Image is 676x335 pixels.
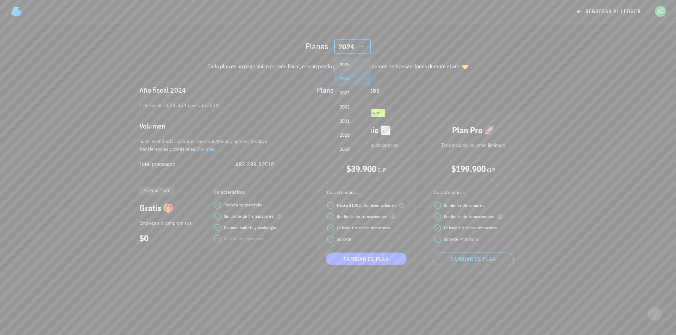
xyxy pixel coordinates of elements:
[323,141,409,149] p: Lo necesario para tu declaración
[340,76,365,82] div: 2024
[340,104,365,110] div: 2022
[433,253,514,265] button: Cambiar de plan
[351,203,375,208] span: 100 millones
[451,163,486,174] span: $199.900
[340,132,365,138] div: 2020
[197,146,214,152] a: Ver más
[224,235,263,242] div: Cálculo de impuestos
[337,202,396,209] span: Hasta $ en volumen
[436,256,511,262] span: Cambiar de plan
[305,41,328,52] h2: Planes
[346,163,376,174] span: $39.900
[134,101,289,115] div: 1 de ene de 2024 al 31 de dic de 2024.
[444,224,497,231] span: Calcula tus cripto-impuestos
[340,62,365,68] div: 2025
[139,219,204,227] p: Empieza sin compromisos
[340,147,365,152] div: 2019
[130,58,547,75] div: Cada plan es un pago único por año fiscal, con un precio proporcional al volumen de transacciones...
[452,124,495,136] span: Plan Pro 🚀
[430,141,517,149] p: Todo incluido, volumen ilimitado
[571,5,646,18] a: regresar al ledger
[11,6,23,17] img: LedgiFi
[377,167,386,173] span: CLP
[144,187,170,195] span: plan actual
[487,167,495,173] span: CLP
[577,8,641,14] span: regresar al ledger
[224,201,263,209] span: Trackea tu portafolio
[337,236,351,243] span: Soporte
[340,161,365,166] div: 2018
[326,253,407,265] button: Cambiar de plan
[235,161,265,168] span: 483.239,92
[265,161,275,168] span: CLP
[224,224,277,231] span: Conecta wallets y exchanges
[338,43,354,50] div: 2024
[340,90,365,96] div: 2023
[134,137,289,153] div: Suma de todas las compras, ventas, ingresos y egresos (excluye transferencias y comisiones). .
[134,79,289,101] div: Año fiscal 2024
[444,213,494,220] span: Sin límite de transacciones
[139,161,236,167] div: Total procesado
[311,79,543,101] div: Planes de impuestos
[444,236,479,243] span: Soporte Prioritario
[139,232,149,244] span: $0
[444,202,484,209] span: Sin límite de volumen
[337,213,387,220] span: Sin límite de transacciones
[340,118,365,124] div: 2021
[334,39,371,54] div: 2024
[337,224,390,231] span: Calcula tus cripto-impuestos
[328,256,404,262] span: Cambiar de plan
[139,202,174,213] span: Gratis 🎁
[224,213,274,220] span: Sin límite de transacciones
[134,115,289,137] div: Volumen
[655,6,666,17] div: avatar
